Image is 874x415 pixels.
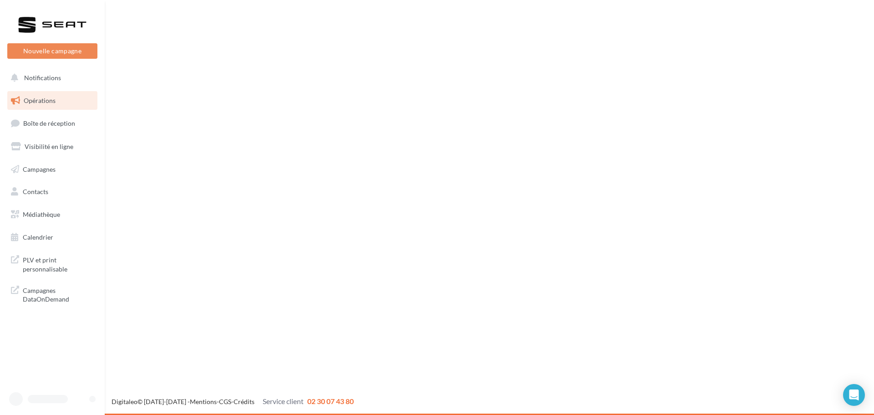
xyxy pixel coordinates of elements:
a: Mentions [190,398,217,405]
span: Notifications [24,74,61,82]
span: Campagnes DataOnDemand [23,284,94,304]
a: Opérations [5,91,99,110]
a: CGS [219,398,231,405]
span: Visibilité en ligne [25,143,73,150]
a: Digitaleo [112,398,137,405]
a: Médiathèque [5,205,99,224]
span: 02 30 07 43 80 [307,397,354,405]
span: Médiathèque [23,210,60,218]
a: Visibilité en ligne [5,137,99,156]
a: Crédits [234,398,254,405]
button: Notifications [5,68,96,87]
button: Nouvelle campagne [7,43,97,59]
span: © [DATE]-[DATE] - - - [112,398,354,405]
a: Campagnes [5,160,99,179]
span: Contacts [23,188,48,195]
a: Campagnes DataOnDemand [5,281,99,307]
a: Calendrier [5,228,99,247]
span: PLV et print personnalisable [23,254,94,273]
a: Boîte de réception [5,113,99,133]
div: Open Intercom Messenger [843,384,865,406]
a: Contacts [5,182,99,201]
span: Boîte de réception [23,119,75,127]
span: Campagnes [23,165,56,173]
span: Service client [263,397,304,405]
a: PLV et print personnalisable [5,250,99,277]
span: Calendrier [23,233,53,241]
span: Opérations [24,97,56,104]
